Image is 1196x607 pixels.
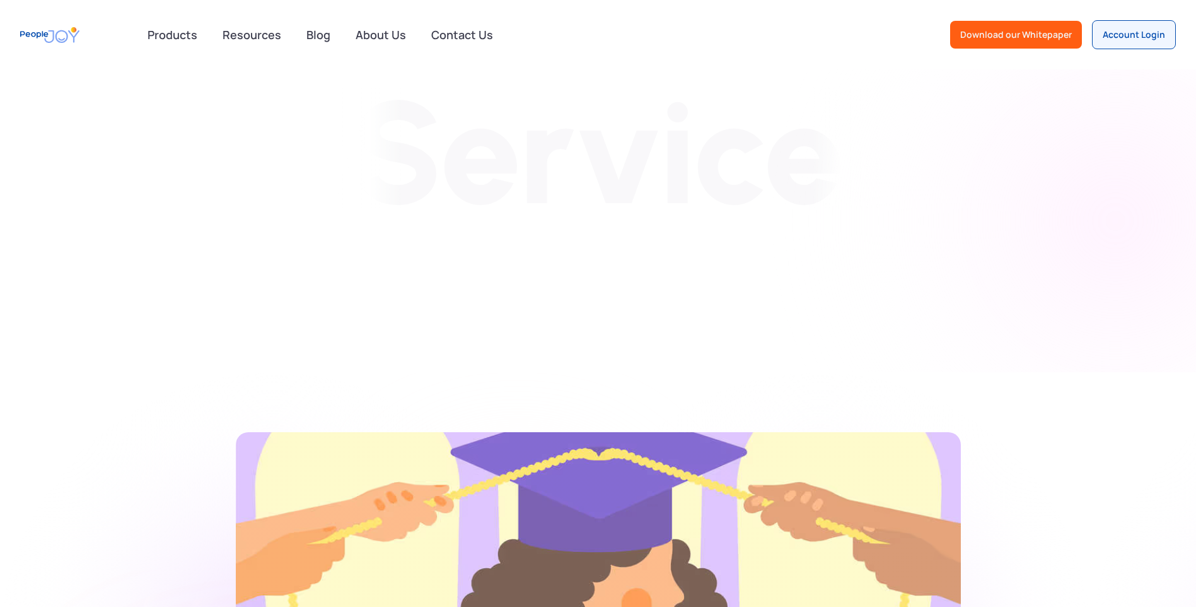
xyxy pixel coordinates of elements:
[950,21,1082,49] a: Download our Whitepaper
[1103,28,1165,41] div: Account Login
[348,21,414,49] a: About Us
[424,21,501,49] a: Contact Us
[299,21,338,49] a: Blog
[1092,20,1176,49] a: Account Login
[215,21,289,49] a: Resources
[960,28,1072,41] div: Download our Whitepaper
